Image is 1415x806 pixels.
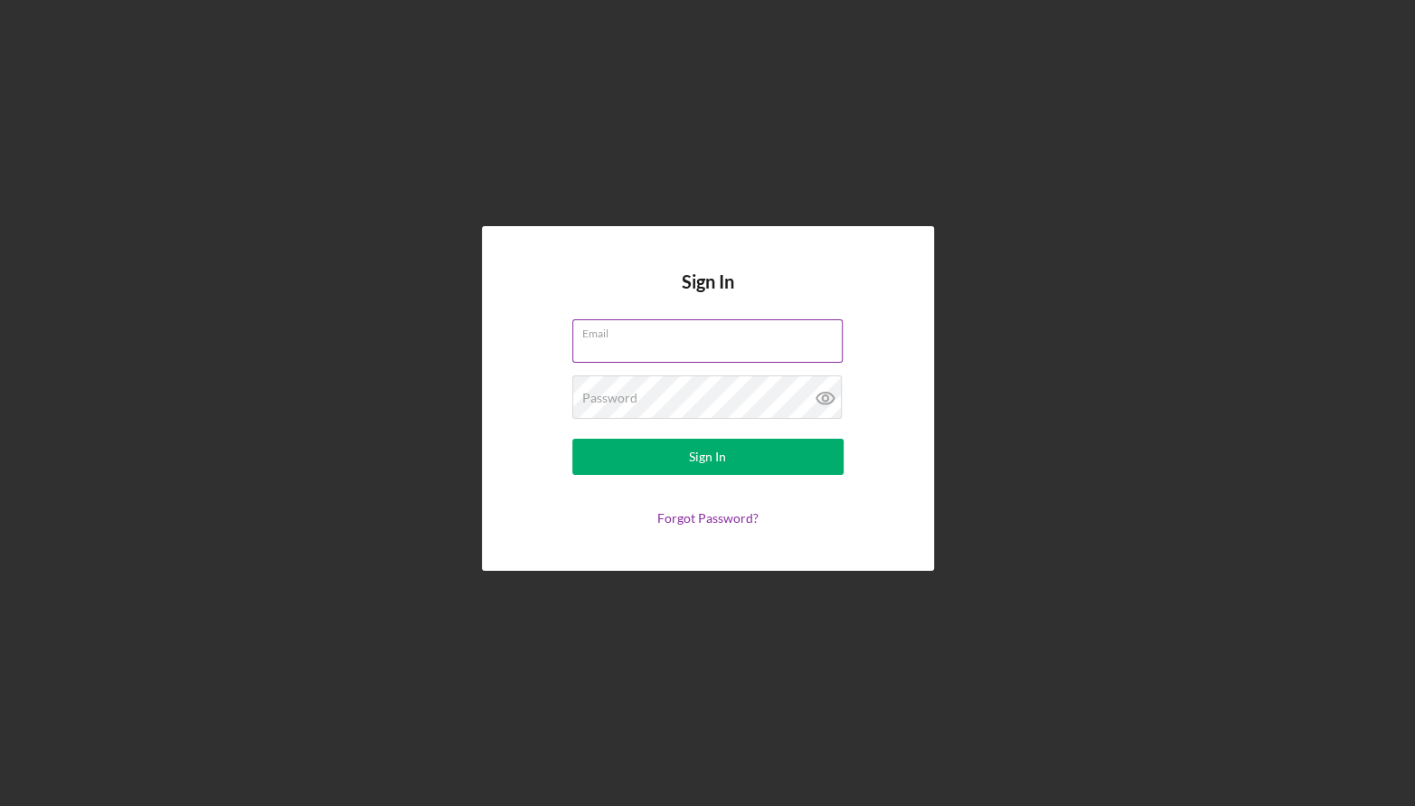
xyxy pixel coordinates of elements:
[689,439,726,475] div: Sign In
[657,510,759,526] a: Forgot Password?
[682,271,734,319] h4: Sign In
[582,391,637,405] label: Password
[572,439,844,475] button: Sign In
[582,320,843,340] label: Email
